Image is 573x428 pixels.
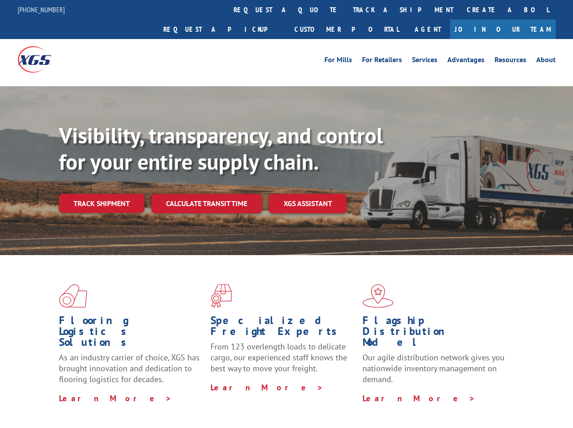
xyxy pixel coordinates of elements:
[152,194,262,213] a: Calculate transit time
[211,315,355,341] h1: Specialized Freight Experts
[412,56,437,66] a: Services
[362,56,402,66] a: For Retailers
[59,284,87,308] img: xgs-icon-total-supply-chain-intelligence-red
[288,20,406,39] a: Customer Portal
[211,341,355,382] p: From 123 overlength loads to delicate cargo, our experienced staff knows the best way to move you...
[211,382,323,393] a: Learn More >
[211,284,232,308] img: xgs-icon-focused-on-flooring-red
[447,56,485,66] a: Advantages
[157,20,288,39] a: Request a pickup
[362,393,475,403] a: Learn More >
[269,194,347,213] a: XGS ASSISTANT
[406,20,450,39] a: Agent
[362,352,504,384] span: Our agile distribution network gives you nationwide inventory management on demand.
[59,315,204,352] h1: Flooring Logistics Solutions
[362,315,507,352] h1: Flagship Distribution Model
[59,121,383,176] b: Visibility, transparency, and control for your entire supply chain.
[450,20,556,39] a: Join Our Team
[495,56,526,66] a: Resources
[59,194,144,213] a: Track shipment
[362,284,394,308] img: xgs-icon-flagship-distribution-model-red
[536,56,556,66] a: About
[324,56,352,66] a: For Mills
[18,5,65,14] a: [PHONE_NUMBER]
[59,352,200,384] span: As an industry carrier of choice, XGS has brought innovation and dedication to flooring logistics...
[59,393,172,403] a: Learn More >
